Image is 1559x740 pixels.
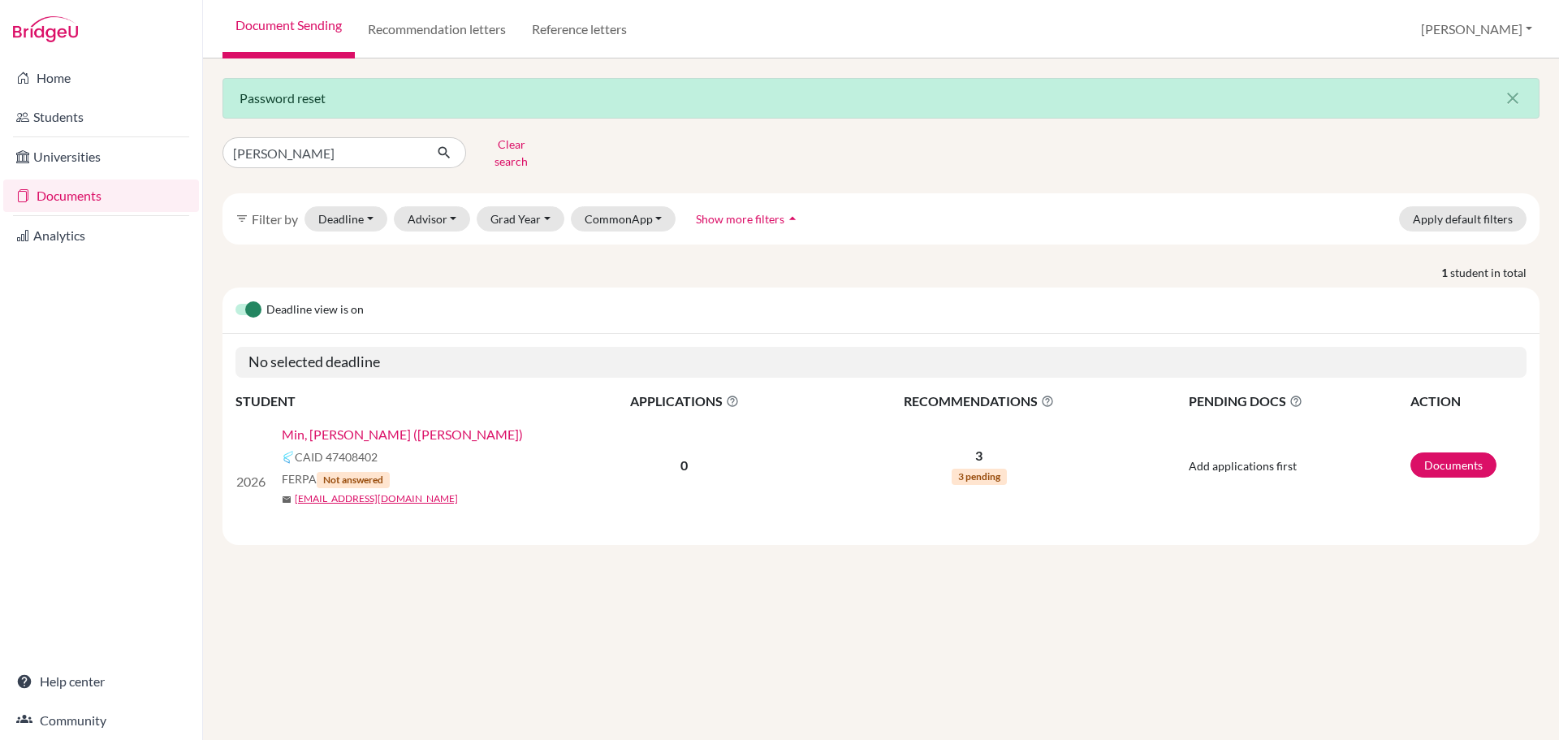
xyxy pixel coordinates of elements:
span: 3 pending [952,478,1007,495]
span: FERPA [392,490,500,508]
input: Find student by name... [222,137,424,168]
img: Min, Aung Khant (Ivan) [236,457,379,476]
strong: 1 [1441,264,1450,281]
a: Help center [3,665,199,698]
span: mail [392,514,402,524]
a: Documents [3,180,199,212]
span: Deadline view is on [266,301,364,320]
a: Community [3,704,199,737]
i: filter_list [235,212,248,225]
span: RECOMMENDATIONS [810,392,1149,411]
a: Universities [3,141,199,173]
a: Home [3,62,199,94]
button: Apply default filters [1399,206,1527,232]
a: Analytics [3,219,199,252]
i: close [1503,89,1522,108]
span: APPLICATIONS [561,392,808,411]
img: Bridge-U [13,16,78,42]
a: Documents [1410,462,1496,487]
b: 0 [680,467,688,483]
button: Advisor [394,206,471,232]
a: [EMAIL_ADDRESS][DOMAIN_NAME] [405,511,568,526]
button: [PERSON_NAME] [1414,14,1540,45]
div: Password reset [222,78,1540,119]
button: Show more filtersarrow_drop_up [682,206,814,232]
span: CAID 47408402 [405,468,488,485]
th: ACTION [1410,391,1527,412]
button: Close [1487,79,1539,118]
span: Add applications first [1189,469,1297,483]
button: Deadline [304,206,387,232]
span: Not answered [427,491,500,508]
th: STUDENT [235,391,560,412]
span: Show more filters [696,212,784,226]
p: 3 [810,456,1149,475]
button: Clear search [466,132,556,174]
p: 2026 [236,476,379,495]
span: PENDING DOCS [1189,392,1409,411]
img: Common App logo [392,470,405,483]
h5: No selected deadline [235,347,1527,378]
i: arrow_drop_up [784,210,801,227]
button: CommonApp [571,206,676,232]
a: Students [3,101,199,133]
button: Grad Year [477,206,564,232]
span: student in total [1450,264,1540,281]
a: Min, [PERSON_NAME] ([PERSON_NAME]) [392,425,572,464]
span: Filter by [252,211,298,227]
